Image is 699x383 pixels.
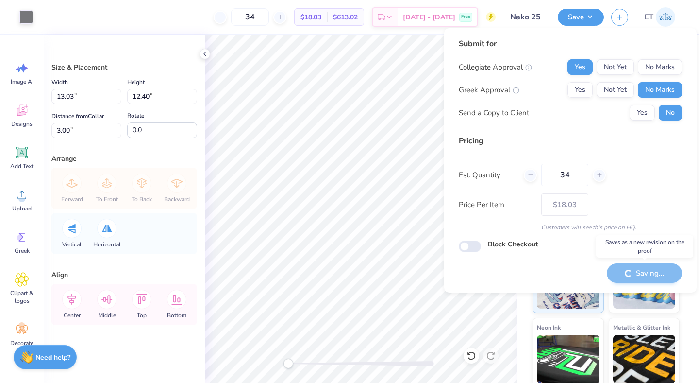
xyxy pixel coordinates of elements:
[51,76,68,88] label: Width
[503,7,550,27] input: Untitled Design
[630,105,655,121] button: Yes
[645,12,653,23] span: ET
[403,12,455,22] span: [DATE] - [DATE]
[300,12,321,22] span: $18.03
[488,239,538,249] label: Block Checkout
[597,82,634,98] button: Not Yet
[6,289,38,305] span: Clipart & logos
[333,12,358,22] span: $613.02
[10,339,33,347] span: Decorate
[15,247,30,255] span: Greek
[64,312,81,319] span: Center
[127,110,144,122] label: Rotate
[558,9,604,26] button: Save
[638,59,682,75] button: No Marks
[11,120,33,128] span: Designs
[541,164,588,186] input: – –
[567,82,593,98] button: Yes
[459,223,682,232] div: Customers will see this price on HQ.
[98,312,116,319] span: Middle
[51,110,104,122] label: Distance from Collar
[167,312,186,319] span: Bottom
[638,82,682,98] button: No Marks
[459,170,516,181] label: Est. Quantity
[613,322,670,332] span: Metallic & Glitter Ink
[51,154,197,164] div: Arrange
[51,270,197,280] div: Align
[35,353,70,362] strong: Need help?
[127,76,145,88] label: Height
[10,162,33,170] span: Add Text
[597,59,634,75] button: Not Yet
[459,199,534,210] label: Price Per Item
[62,241,82,248] span: Vertical
[93,241,121,248] span: Horizontal
[12,205,32,212] span: Upload
[567,59,593,75] button: Yes
[659,105,682,121] button: No
[11,78,33,86] span: Image AI
[283,359,293,368] div: Accessibility label
[461,14,470,20] span: Free
[459,135,682,147] div: Pricing
[459,107,529,119] div: Send a Copy to Client
[640,7,680,27] a: ET
[596,235,693,258] div: Saves as a new revision on the proof
[459,38,682,50] div: Submit for
[51,62,197,72] div: Size & Placement
[459,85,519,96] div: Greek Approval
[537,322,561,332] span: Neon Ink
[137,312,147,319] span: Top
[231,8,269,26] input: – –
[459,62,532,73] div: Collegiate Approval
[656,7,675,27] img: Elaina Thomas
